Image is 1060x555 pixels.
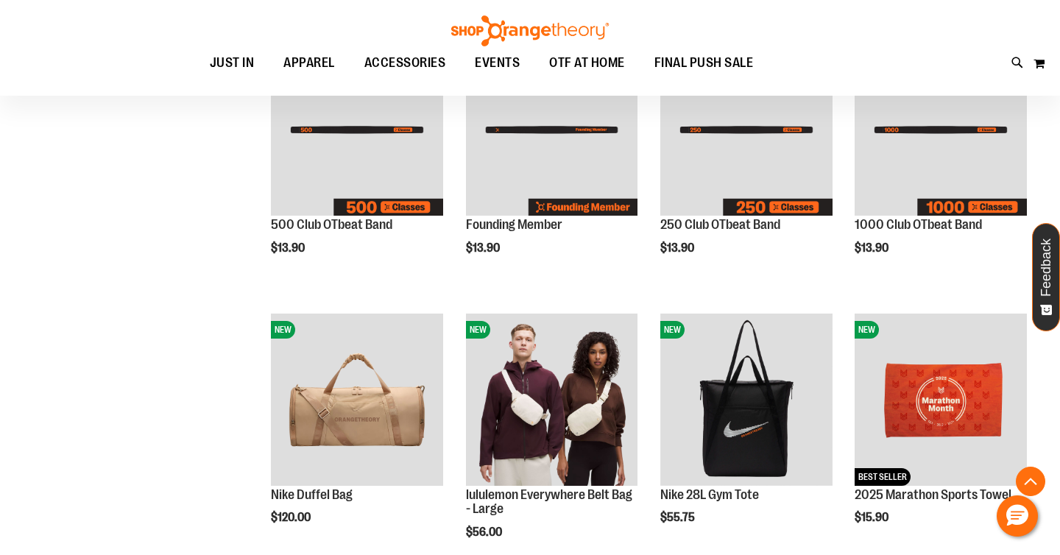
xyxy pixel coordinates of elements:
a: Image of 250 Club OTbeat BandNEW [660,44,833,219]
a: Image of Founding Member NEW [466,44,638,219]
a: APPAREL [269,46,350,80]
img: 2025 Marathon Sports Towel [855,314,1027,486]
div: product [653,37,840,286]
span: $13.90 [271,241,307,255]
a: Nike Duffel BagNEW [271,314,443,488]
button: Feedback - Show survey [1032,223,1060,331]
a: 1000 Club OTbeat Band [855,217,982,232]
span: NEW [660,321,685,339]
a: 500 Club OTbeat Band [271,217,392,232]
a: Nike 28L Gym ToteNEW [660,314,833,488]
span: $55.75 [660,511,697,524]
a: EVENTS [460,46,534,80]
button: Hello, have a question? Let’s chat. [997,495,1038,537]
img: Shop Orangetheory [449,15,611,46]
span: NEW [466,321,490,339]
a: Nike 28L Gym Tote [660,487,759,502]
span: NEW [271,321,295,339]
div: product [459,37,646,286]
a: lululemon Everywhere Belt Bag - LargeNEW [466,314,638,488]
a: 2025 Marathon Sports TowelNEWBEST SELLER [855,314,1027,488]
a: ACCESSORIES [350,46,461,80]
div: product [264,37,451,286]
img: Image of Founding Member [466,44,638,216]
a: FINAL PUSH SALE [640,46,768,80]
span: APPAREL [283,46,335,79]
a: Founding Member [466,217,562,232]
span: ACCESSORIES [364,46,446,79]
img: Nike 28L Gym Tote [660,314,833,486]
div: product [847,37,1034,286]
img: Image of 1000 Club OTbeat Band [855,44,1027,216]
span: OTF AT HOME [549,46,625,79]
span: $120.00 [271,511,313,524]
a: 2025 Marathon Sports Towel [855,487,1011,502]
a: OTF AT HOME [534,46,640,80]
span: FINAL PUSH SALE [654,46,754,79]
span: Feedback [1039,238,1053,297]
span: EVENTS [475,46,520,79]
a: Image of 1000 Club OTbeat BandNEW [855,44,1027,219]
a: lululemon Everywhere Belt Bag - Large [466,487,632,517]
img: Nike Duffel Bag [271,314,443,486]
img: Image of 250 Club OTbeat Band [660,44,833,216]
span: $15.90 [855,511,891,524]
span: $13.90 [466,241,502,255]
span: $56.00 [466,526,504,539]
a: Image of 500 Club OTbeat BandNEW [271,44,443,219]
span: BEST SELLER [855,468,911,486]
a: Nike Duffel Bag [271,487,353,502]
img: lululemon Everywhere Belt Bag - Large [466,314,638,486]
button: Back To Top [1016,467,1045,496]
a: 250 Club OTbeat Band [660,217,780,232]
span: $13.90 [855,241,891,255]
span: NEW [855,321,879,339]
img: Image of 500 Club OTbeat Band [271,44,443,216]
span: JUST IN [210,46,255,79]
span: $13.90 [660,241,696,255]
a: JUST IN [195,46,269,79]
